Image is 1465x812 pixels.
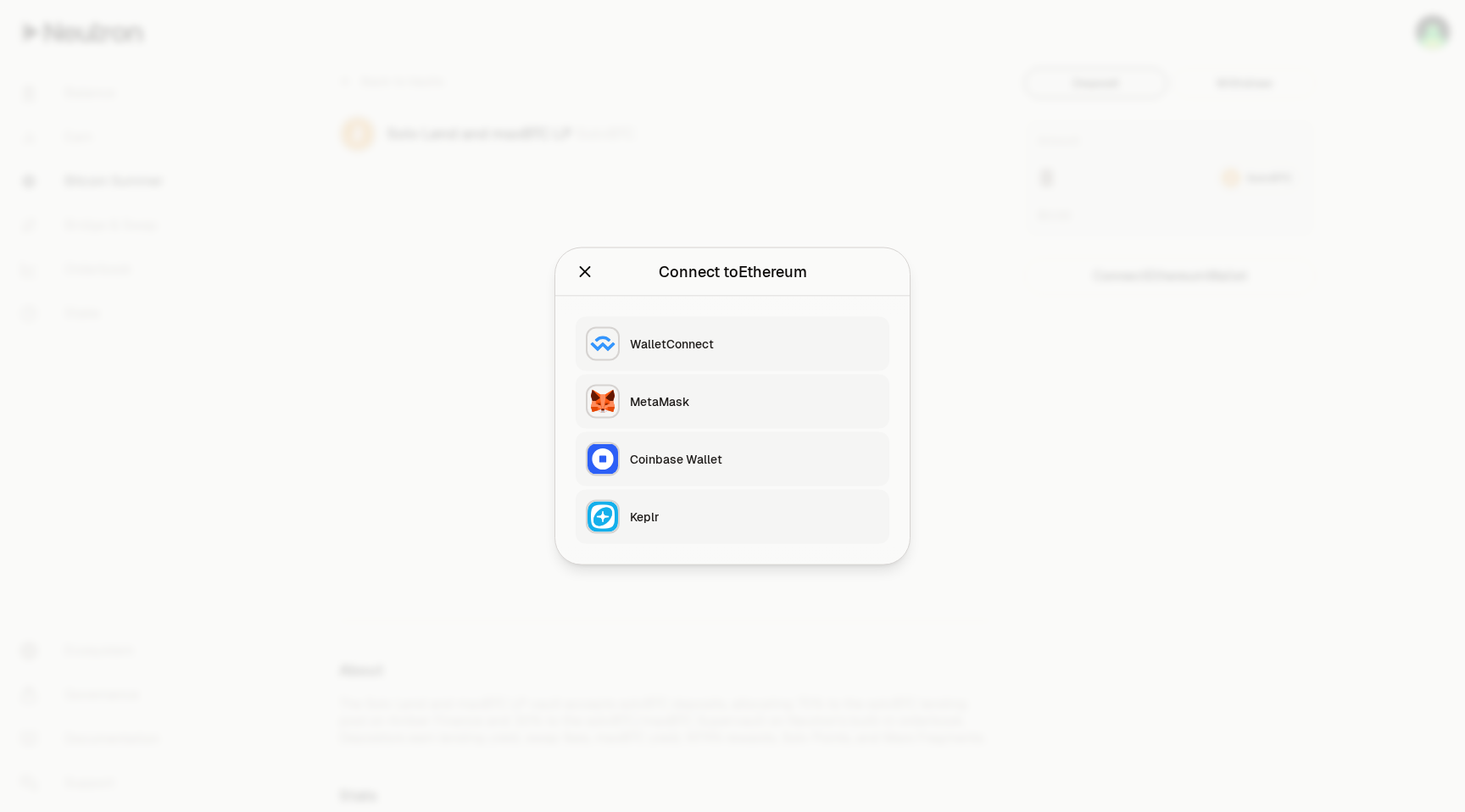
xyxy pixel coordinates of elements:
[588,387,618,417] img: MetaMask
[630,336,879,353] div: WalletConnect
[659,260,807,284] div: Connect to Ethereum
[588,329,618,359] img: WalletConnect
[630,393,879,410] div: MetaMask
[576,490,889,544] button: KeplrKeplr
[576,432,889,487] button: Coinbase WalletCoinbase Wallet
[588,444,618,475] img: Coinbase Wallet
[588,502,618,532] img: Keplr
[630,451,879,468] div: Coinbase Wallet
[576,260,594,284] button: Close
[576,317,889,371] button: WalletConnectWalletConnect
[576,375,889,429] button: MetaMaskMetaMask
[630,509,879,526] div: Keplr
